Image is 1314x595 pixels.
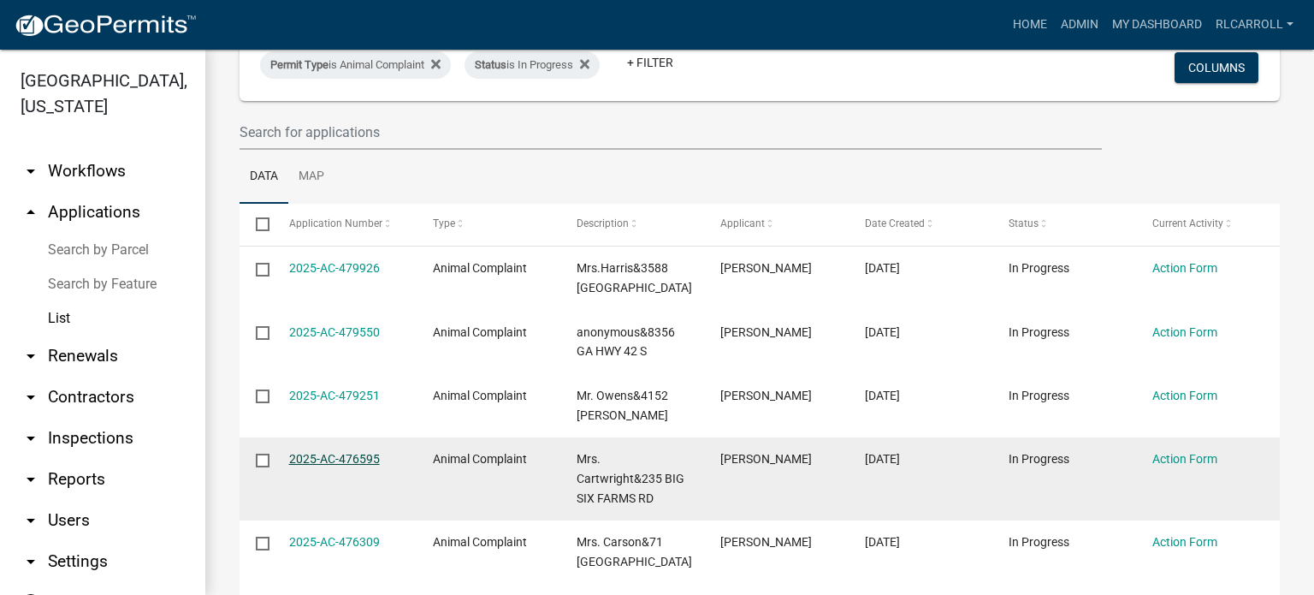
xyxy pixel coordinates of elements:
[865,535,900,549] span: 09/10/2025
[433,389,527,402] span: Animal Complaint
[289,389,380,402] a: 2025-AC-479251
[1152,452,1217,466] a: Action Form
[1152,261,1217,275] a: Action Form
[433,535,527,549] span: Animal Complaint
[289,535,380,549] a: 2025-AC-476309
[21,428,41,449] i: arrow_drop_down
[465,51,600,79] div: is In Progress
[720,261,812,275] span: Tammie
[865,452,900,466] span: 09/10/2025
[417,204,560,245] datatable-header-cell: Type
[289,217,382,229] span: Application Number
[1105,9,1209,41] a: My Dashboard
[1152,389,1217,402] a: Action Form
[433,261,527,275] span: Animal Complaint
[475,58,506,71] span: Status
[1009,389,1069,402] span: In Progress
[720,325,812,339] span: Tammie
[865,325,900,339] span: 09/16/2025
[720,535,812,549] span: Tammie
[865,217,925,229] span: Date Created
[613,47,687,78] a: + Filter
[577,452,684,505] span: Mrs. Cartwright&235 BIG SIX FARMS RD
[21,469,41,490] i: arrow_drop_down
[865,389,900,402] span: 09/16/2025
[21,510,41,531] i: arrow_drop_down
[560,204,704,245] datatable-header-cell: Description
[433,217,455,229] span: Type
[1136,204,1280,245] datatable-header-cell: Current Activity
[270,58,328,71] span: Permit Type
[865,261,900,275] span: 09/17/2025
[704,204,848,245] datatable-header-cell: Applicant
[240,150,288,205] a: Data
[21,346,41,366] i: arrow_drop_down
[21,161,41,181] i: arrow_drop_down
[1152,217,1223,229] span: Current Activity
[1009,261,1069,275] span: In Progress
[240,204,272,245] datatable-header-cell: Select
[720,389,812,402] span: Tammie
[21,387,41,408] i: arrow_drop_down
[289,261,380,275] a: 2025-AC-479926
[433,452,527,466] span: Animal Complaint
[1009,535,1069,549] span: In Progress
[577,217,629,229] span: Description
[21,202,41,223] i: arrow_drop_up
[1009,325,1069,339] span: In Progress
[577,535,692,568] span: Mrs. Carson&71 BIG SIX FARMS RD
[1175,52,1258,83] button: Columns
[1009,452,1069,466] span: In Progress
[577,389,668,422] span: Mr. Owens&4152 WALTON RD
[240,115,1102,150] input: Search for applications
[1152,325,1217,339] a: Action Form
[1009,217,1039,229] span: Status
[21,551,41,572] i: arrow_drop_down
[848,204,991,245] datatable-header-cell: Date Created
[720,452,812,466] span: Tammie
[289,452,380,466] a: 2025-AC-476595
[577,325,675,359] span: anonymous&8356 GA HWY 42 S
[260,51,451,79] div: is Animal Complaint
[577,261,692,295] span: Mrs.Harris&3588 ZENITH MILL RD
[1006,9,1054,41] a: Home
[1152,535,1217,549] a: Action Form
[433,325,527,339] span: Animal Complaint
[992,204,1136,245] datatable-header-cell: Status
[289,325,380,339] a: 2025-AC-479550
[272,204,416,245] datatable-header-cell: Application Number
[720,217,765,229] span: Applicant
[288,150,334,205] a: Map
[1054,9,1105,41] a: Admin
[1209,9,1300,41] a: RLcarroll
